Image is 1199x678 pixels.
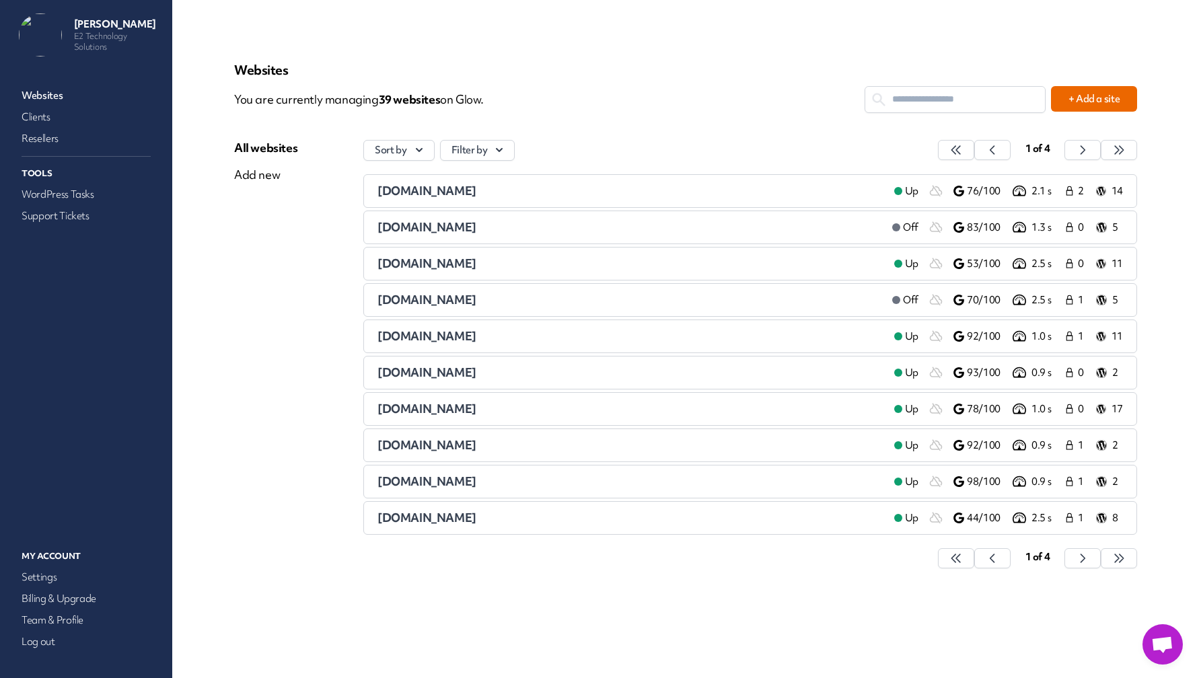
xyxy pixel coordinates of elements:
a: 11 [1096,256,1123,272]
button: + Add a site [1051,86,1137,112]
p: 1.3 s [1031,221,1064,235]
a: [DOMAIN_NAME] [377,328,883,344]
span: [DOMAIN_NAME] [377,474,476,489]
span: 1 of 4 [1025,142,1050,155]
p: 11 [1112,257,1123,271]
a: 1 [1064,292,1091,308]
p: Tools [19,165,153,182]
span: Up [905,475,918,489]
p: 92/100 [967,330,1010,344]
a: Billing & Upgrade [19,589,153,608]
a: 8 [1096,510,1123,526]
a: Open chat [1142,624,1183,665]
span: 0 [1078,257,1088,271]
p: 1.0 s [1031,330,1064,344]
p: 2.5 s [1031,511,1064,525]
a: Clients [19,108,153,126]
span: [DOMAIN_NAME] [377,437,476,453]
div: Add new [234,167,297,183]
p: 70/100 [967,293,1010,307]
p: 2 [1112,366,1123,380]
a: Websites [19,86,153,105]
span: Up [905,439,918,453]
a: Up [883,401,929,417]
a: 44/100 2.5 s [953,510,1064,526]
a: WordPress Tasks [19,185,153,204]
span: 0 [1078,366,1088,380]
p: 14 [1112,184,1123,198]
a: [DOMAIN_NAME] [377,365,883,381]
p: 0.9 s [1031,439,1064,453]
p: 11 [1112,330,1123,344]
p: 0.9 s [1031,366,1064,380]
a: 83/100 1.3 s [953,219,1064,235]
span: 1 [1078,439,1088,453]
span: 0 [1078,221,1088,235]
a: 0 [1064,365,1091,381]
a: 70/100 2.5 s [953,292,1064,308]
span: 2 [1078,184,1088,198]
p: 2 [1112,439,1123,453]
p: 2 [1112,475,1123,489]
a: 1 [1064,437,1091,453]
span: Up [905,366,918,380]
span: Up [905,184,918,198]
a: 5 [1096,219,1123,235]
span: [DOMAIN_NAME] [377,328,476,344]
a: 2 [1096,437,1123,453]
p: 5 [1112,221,1123,235]
a: [DOMAIN_NAME] [377,474,883,490]
p: 92/100 [967,439,1010,453]
p: 17 [1112,402,1123,416]
p: 76/100 [967,184,1010,198]
span: [DOMAIN_NAME] [377,256,476,271]
a: 1 [1064,328,1091,344]
p: 0.9 s [1031,475,1064,489]
span: 39 website [379,91,441,107]
a: [DOMAIN_NAME] [377,437,883,453]
p: 98/100 [967,475,1010,489]
span: [DOMAIN_NAME] [377,510,476,525]
span: 0 [1078,402,1088,416]
a: Team & Profile [19,611,153,630]
a: 93/100 0.9 s [953,365,1064,381]
a: Resellers [19,129,153,148]
a: 0 [1064,401,1091,417]
span: [DOMAIN_NAME] [377,365,476,380]
p: 83/100 [967,221,1010,235]
p: 2.5 s [1031,293,1064,307]
a: 76/100 2.1 s [953,183,1064,199]
a: Up [883,328,929,344]
span: 1 of 4 [1025,550,1050,564]
p: 2.5 s [1031,257,1064,271]
p: 1.0 s [1031,402,1064,416]
a: Up [883,365,929,381]
p: 44/100 [967,511,1010,525]
span: [DOMAIN_NAME] [377,183,476,198]
a: 78/100 1.0 s [953,401,1064,417]
a: Up [883,474,929,490]
a: Up [883,256,929,272]
a: 92/100 1.0 s [953,328,1064,344]
a: 5 [1096,292,1123,308]
a: Up [883,510,929,526]
button: Filter by [440,140,515,161]
a: 92/100 0.9 s [953,437,1064,453]
p: You are currently managing on Glow. [234,86,865,113]
a: [DOMAIN_NAME] [377,183,883,199]
a: 11 [1096,328,1123,344]
p: 53/100 [967,257,1010,271]
p: 8 [1112,511,1123,525]
a: [DOMAIN_NAME] [377,256,883,272]
a: [DOMAIN_NAME] [377,510,883,526]
a: Off [881,219,929,235]
a: 0 [1064,219,1091,235]
p: 5 [1112,293,1123,307]
a: 98/100 0.9 s [953,474,1064,490]
p: My Account [19,548,153,565]
a: 0 [1064,256,1091,272]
